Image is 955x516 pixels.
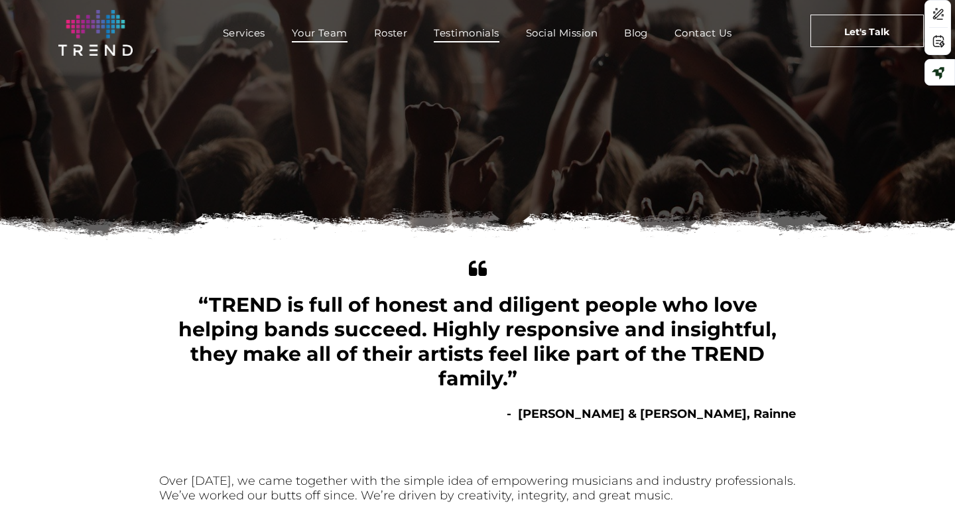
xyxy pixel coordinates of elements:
a: Let's Talk [810,15,924,47]
a: Testimonials [420,23,512,42]
span: “TREND is full of honest and diligent people who love helping bands succeed. Highly responsive an... [178,292,777,391]
a: Services [210,23,279,42]
b: - [PERSON_NAME] & [PERSON_NAME], Rainne [507,407,796,421]
a: Social Mission [513,23,611,42]
a: Your Team [279,23,361,42]
span: Let's Talk [844,15,889,48]
font: Over [DATE], we came together with the simple idea of empowering musicians and industry professio... [159,474,796,503]
img: logo [58,10,133,56]
span: Testimonials [434,23,499,42]
a: Blog [611,23,661,42]
iframe: Chat Widget [889,452,955,516]
a: Roster [361,23,421,42]
a: Contact Us [661,23,745,42]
